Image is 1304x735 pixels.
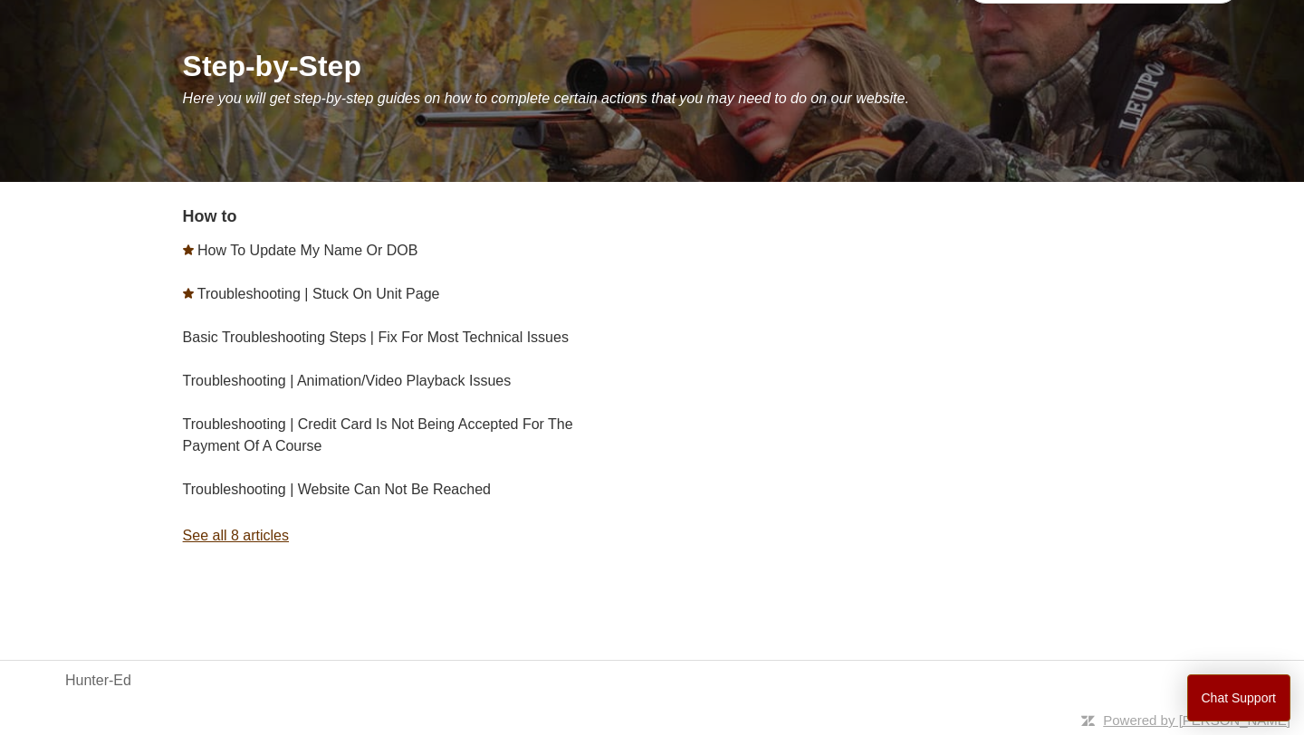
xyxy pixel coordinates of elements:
[183,482,491,497] a: Troubleshooting | Website Can Not Be Reached
[183,244,194,255] svg: Promoted article
[183,511,658,560] a: See all 8 articles
[65,670,131,692] a: Hunter-Ed
[183,207,237,225] a: How to
[1187,674,1291,721] button: Chat Support
[197,286,440,301] a: Troubleshooting | Stuck On Unit Page
[183,329,569,345] a: Basic Troubleshooting Steps | Fix For Most Technical Issues
[183,373,512,388] a: Troubleshooting | Animation/Video Playback Issues
[1103,712,1290,728] a: Powered by [PERSON_NAME]
[183,88,1239,110] p: Here you will get step-by-step guides on how to complete certain actions that you may need to do ...
[183,288,194,299] svg: Promoted article
[197,243,417,258] a: How To Update My Name Or DOB
[183,44,1239,88] h1: Step-by-Step
[183,416,573,453] a: Troubleshooting | Credit Card Is Not Being Accepted For The Payment Of A Course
